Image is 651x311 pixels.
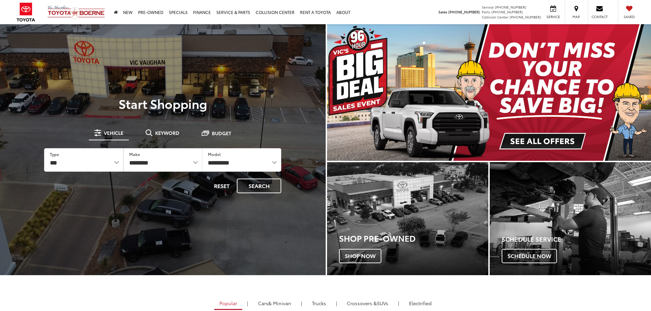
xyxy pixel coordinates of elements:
span: Service [482,4,494,10]
span: Keyword [155,130,179,135]
li: | [396,300,401,307]
label: Model [208,151,221,157]
span: [PHONE_NUMBER] [495,4,526,10]
span: Crossovers & [347,300,377,307]
span: Vehicle [104,130,123,135]
span: Parts [482,9,490,14]
button: Reset [208,179,235,193]
label: Type [50,151,59,157]
li: | [245,300,250,307]
li: | [334,300,339,307]
div: Toyota [490,162,651,275]
span: Shop Now [339,249,381,263]
a: Shop Pre-Owned Shop Now [327,162,488,275]
a: Popular [214,297,242,310]
span: Schedule Now [502,249,557,263]
span: Service [545,14,561,19]
img: Vic Vaughan Toyota of Boerne [47,5,105,19]
span: Collision Center [482,14,508,19]
div: Toyota [327,162,488,275]
a: SUVs [342,297,393,309]
span: & Minivan [268,300,291,307]
h3: Shop Pre-Owned [339,234,488,242]
span: [PHONE_NUMBER] [491,9,523,14]
span: [PHONE_NUMBER] [448,9,480,14]
h4: Schedule Service [502,236,651,243]
a: Cars [253,297,296,309]
label: Make [129,151,140,157]
li: | [299,300,304,307]
a: Electrified [404,297,437,309]
span: [PHONE_NUMBER] [510,14,541,19]
span: Budget [212,131,231,136]
span: Saved [622,14,637,19]
span: Map [569,14,584,19]
span: Contact [592,14,608,19]
p: Start Shopping [29,97,297,110]
a: Trucks [307,297,331,309]
a: Schedule Service Schedule Now [490,162,651,275]
span: Sales [438,9,447,14]
button: Search [237,179,281,193]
